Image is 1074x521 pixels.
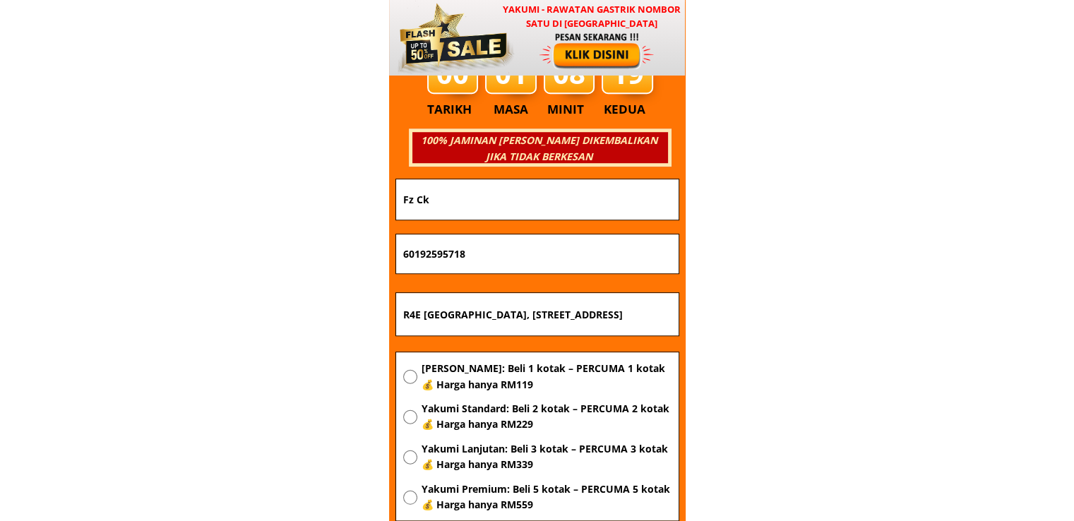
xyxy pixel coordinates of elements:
[499,2,684,32] h3: YAKUMI - Rawatan Gastrik Nombor Satu di [GEOGRAPHIC_DATA]
[487,100,535,119] h3: MASA
[410,133,667,164] h3: 100% JAMINAN [PERSON_NAME] DIKEMBALIKAN JIKA TIDAK BERKESAN
[421,481,671,513] span: Yakumi Premium: Beli 5 kotak – PERCUMA 5 kotak 💰 Harga hanya RM559
[547,100,590,119] h3: MINIT
[400,234,675,274] input: Nombor Telefon Bimbit
[421,401,671,433] span: Yakumi Standard: Beli 2 kotak – PERCUMA 2 kotak 💰 Harga hanya RM229
[400,179,675,220] input: Nama penuh
[421,361,671,393] span: [PERSON_NAME]: Beli 1 kotak – PERCUMA 1 kotak 💰 Harga hanya RM119
[421,441,671,473] span: Yakumi Lanjutan: Beli 3 kotak – PERCUMA 3 kotak 💰 Harga hanya RM339
[604,100,650,119] h3: KEDUA
[427,100,487,119] h3: TARIKH
[400,293,675,335] input: Alamat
